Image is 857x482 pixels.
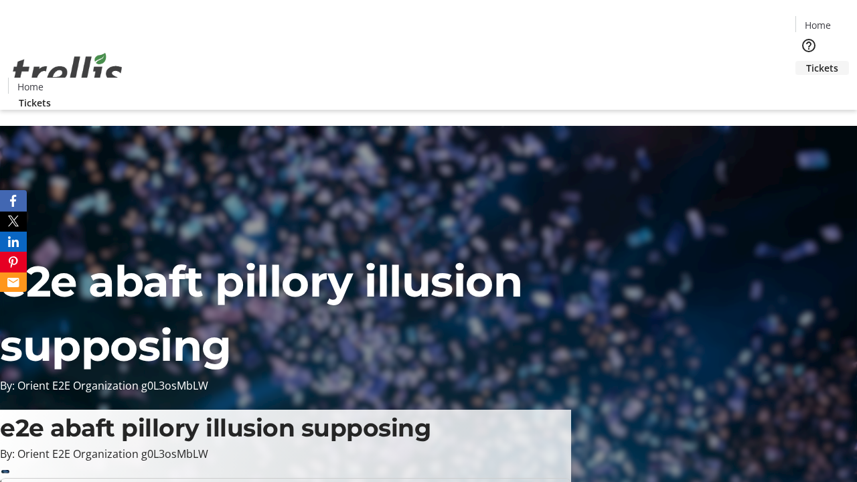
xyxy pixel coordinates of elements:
[795,75,822,102] button: Cart
[795,61,849,75] a: Tickets
[806,61,838,75] span: Tickets
[17,80,44,94] span: Home
[795,32,822,59] button: Help
[19,96,51,110] span: Tickets
[796,18,839,32] a: Home
[9,80,52,94] a: Home
[8,96,62,110] a: Tickets
[805,18,831,32] span: Home
[8,38,127,105] img: Orient E2E Organization g0L3osMbLW's Logo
